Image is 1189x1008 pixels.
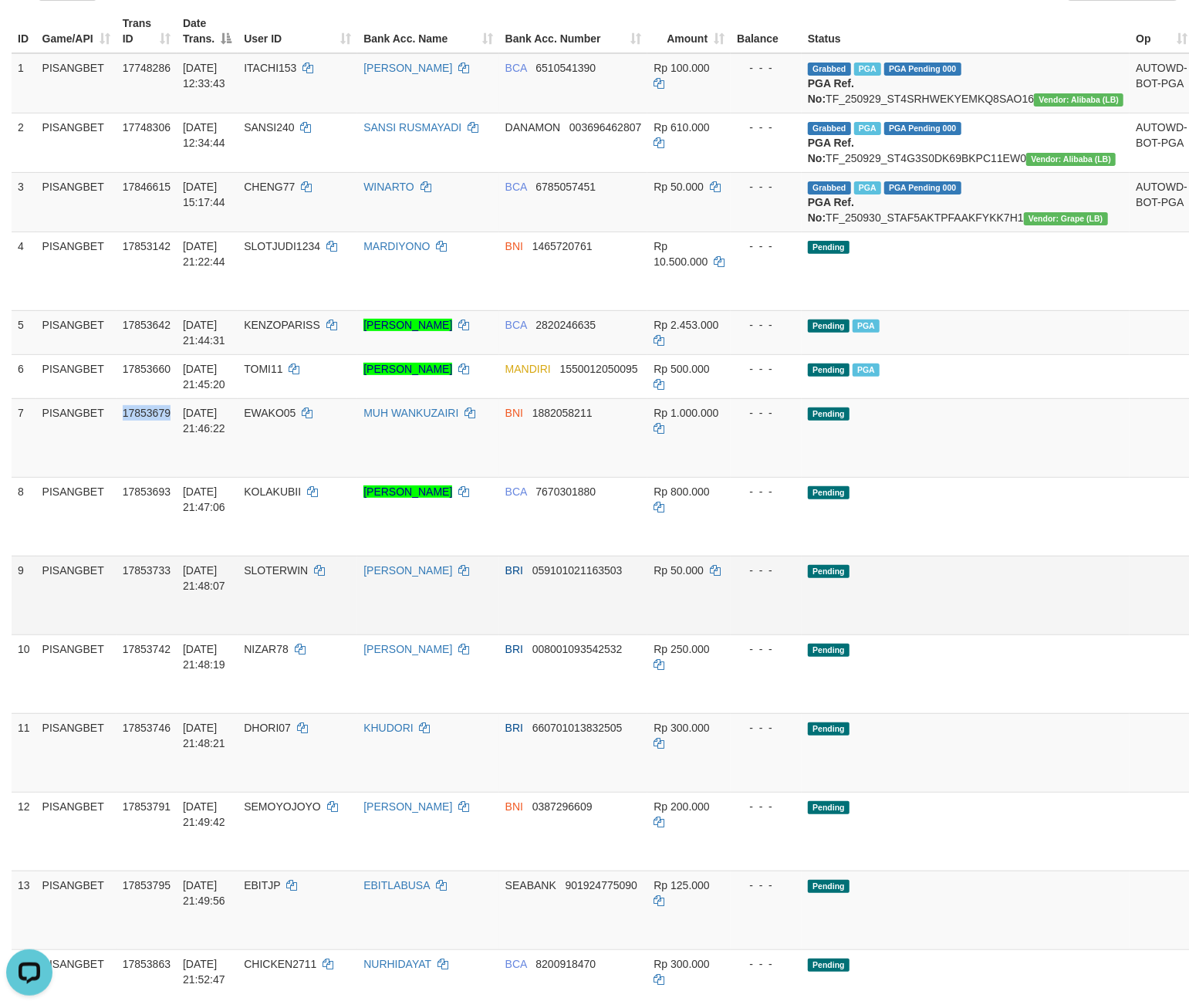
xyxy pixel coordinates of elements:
[244,643,289,655] span: NIZAR78
[357,9,499,53] th: Bank Acc. Name: activate to sort column ascending
[36,53,117,113] td: PISANGBET
[737,361,795,377] div: - - -
[654,240,708,268] span: Rp 10.500.000
[737,60,795,76] div: - - -
[12,398,36,477] td: 7
[123,958,171,970] span: 17853863
[123,800,171,813] span: 17853791
[654,958,709,970] span: Rp 300.000
[363,121,461,134] a: SANSI RUSMAYADI
[535,181,596,193] span: Copy 6785057451 to clipboard
[499,9,648,53] th: Bank Acc. Number: activate to sort column ascending
[654,363,709,375] span: Rp 500.000
[123,62,171,74] span: 17748286
[654,121,709,134] span: Rp 610.000
[654,62,709,74] span: Rp 100.000
[183,181,225,208] span: [DATE] 15:17:44
[884,181,961,194] span: PGA Pending
[808,241,850,254] span: Pending
[36,398,117,477] td: PISANGBET
[808,408,850,421] span: Pending
[363,62,452,74] a: [PERSON_NAME]
[12,556,36,634] td: 9
[244,879,280,891] span: EBITJP
[12,53,36,113] td: 1
[654,485,709,498] span: Rp 800.000
[36,232,117,310] td: PISANGBET
[123,240,171,252] span: 17853142
[244,319,320,331] span: KENZOPARISS
[123,564,171,577] span: 17853733
[363,643,452,655] a: [PERSON_NAME]
[505,240,523,252] span: BNI
[123,319,171,331] span: 17853642
[123,181,171,193] span: 17846615
[36,871,117,949] td: PISANGBET
[535,485,596,498] span: Copy 7670301880 to clipboard
[12,172,36,232] td: 3
[183,485,225,513] span: [DATE] 21:47:06
[808,801,850,814] span: Pending
[183,958,225,986] span: [DATE] 21:52:47
[244,181,295,193] span: CHENG77
[854,181,881,194] span: Marked by avksona
[808,122,851,135] span: Grabbed
[808,77,854,105] b: PGA Ref. No:
[532,240,593,252] span: Copy 1465720761 to clipboard
[505,722,523,734] span: BRI
[566,879,637,891] span: Copy 901924775090 to clipboard
[244,62,296,74] span: ITACHI153
[505,62,527,74] span: BCA
[884,122,961,135] span: PGA Pending
[654,722,709,734] span: Rp 300.000
[737,641,795,657] div: - - -
[36,310,117,354] td: PISANGBET
[363,879,430,891] a: EBITLABUSA
[505,485,527,498] span: BCA
[12,113,36,172] td: 2
[654,319,718,331] span: Rp 2.453.000
[808,196,854,224] b: PGA Ref. No:
[654,181,704,193] span: Rp 50.000
[731,9,802,53] th: Balance
[505,121,561,134] span: DANAMON
[12,477,36,556] td: 8
[808,959,850,972] span: Pending
[363,363,452,375] a: [PERSON_NAME]
[737,720,795,736] div: - - -
[532,407,593,419] span: Copy 1882058211 to clipboard
[802,9,1130,53] th: Status
[737,405,795,421] div: - - -
[737,956,795,972] div: - - -
[535,319,596,331] span: Copy 2820246635 to clipboard
[36,792,117,871] td: PISANGBET
[808,181,851,194] span: Grabbed
[36,9,117,53] th: Game/API: activate to sort column ascending
[808,486,850,499] span: Pending
[183,643,225,671] span: [DATE] 21:48:19
[12,713,36,792] td: 11
[647,9,731,53] th: Amount: activate to sort column ascending
[123,643,171,655] span: 17853742
[244,485,301,498] span: KOLAKUBII
[12,634,36,713] td: 10
[737,317,795,333] div: - - -
[12,871,36,949] td: 13
[12,310,36,354] td: 5
[36,556,117,634] td: PISANGBET
[853,364,880,377] span: PGA
[244,121,294,134] span: SANSI240
[123,121,171,134] span: 17748306
[36,634,117,713] td: PISANGBET
[1034,93,1123,107] span: Vendor URL: https://dashboard.q2checkout.com/secure
[532,800,593,813] span: Copy 0387296609 to clipboard
[535,62,596,74] span: Copy 6510541390 to clipboard
[117,9,177,53] th: Trans ID: activate to sort column ascending
[654,564,704,577] span: Rp 50.000
[183,879,225,907] span: [DATE] 21:49:56
[244,407,296,419] span: EWAKO05
[12,792,36,871] td: 12
[36,113,117,172] td: PISANGBET
[12,9,36,53] th: ID
[363,564,452,577] a: [PERSON_NAME]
